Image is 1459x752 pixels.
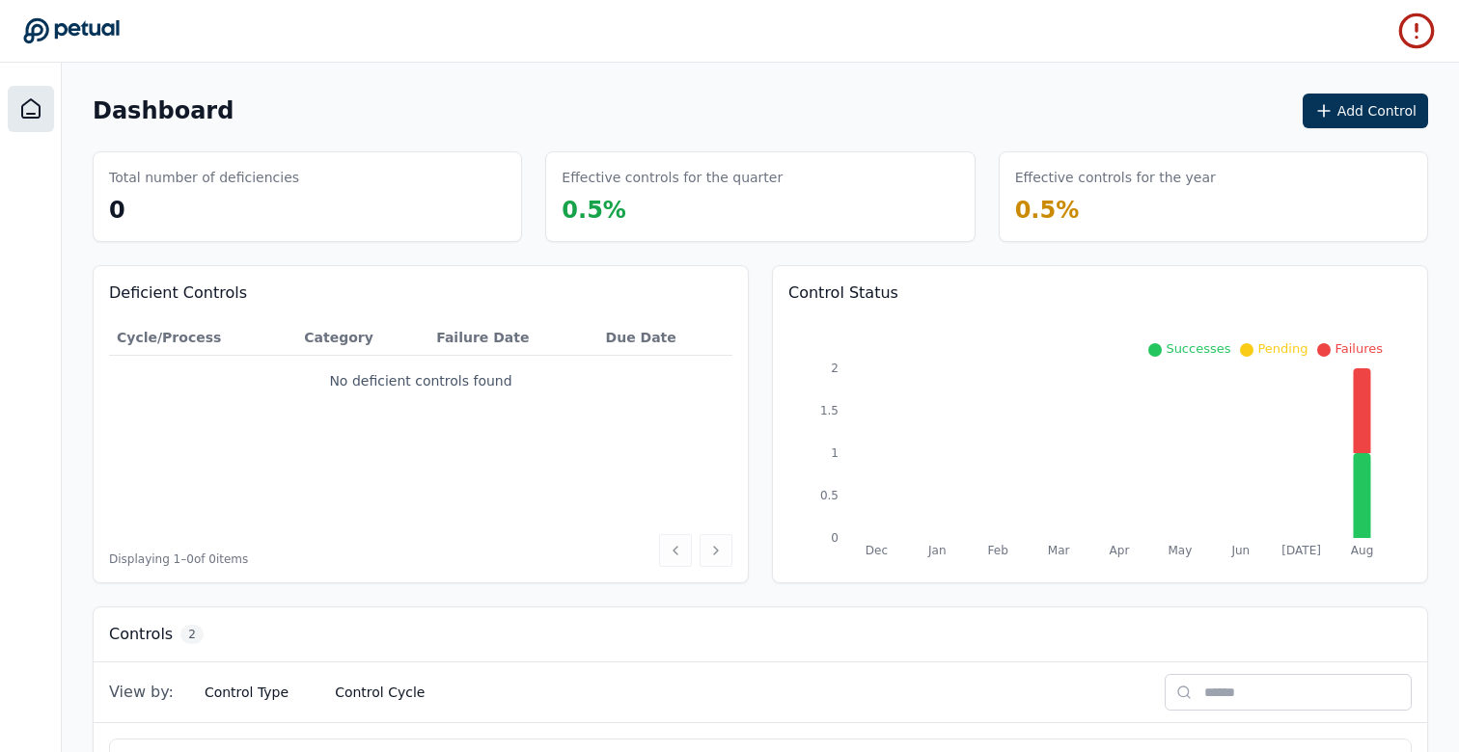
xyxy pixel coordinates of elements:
tspan: 2 [831,362,839,375]
h3: Total number of deficiencies [109,168,299,187]
button: Control Type [189,675,304,710]
tspan: 0 [831,531,839,545]
tspan: 1 [831,446,839,460]
a: Go to Dashboard [23,17,120,44]
span: Pending [1257,341,1308,356]
th: Category [296,320,428,356]
h3: Controls [109,623,173,646]
span: Failures [1335,341,1383,356]
th: Failure Date [428,320,597,356]
span: 2 [180,625,204,644]
tspan: 0.5 [820,489,839,502]
td: No deficient controls found [109,356,732,407]
span: 0 [109,197,125,224]
button: Control Cycle [319,675,440,710]
h3: Control Status [788,282,1412,305]
h3: Deficient Controls [109,282,732,305]
span: Displaying 1– 0 of 0 items [109,551,248,567]
tspan: Mar [1048,544,1070,557]
button: Add Control [1303,94,1428,128]
tspan: [DATE] [1281,544,1321,557]
th: Cycle/Process [109,320,296,356]
tspan: Aug [1351,544,1373,557]
span: View by: [109,681,174,704]
h1: Dashboard [93,95,234,126]
h3: Effective controls for the quarter [562,168,783,187]
tspan: Jun [1230,544,1250,557]
span: 0.5 % [1015,197,1080,224]
tspan: Jan [927,544,947,557]
span: Successes [1166,341,1230,356]
span: 0.5 % [562,197,626,224]
tspan: 1.5 [820,404,839,417]
a: Dashboard [8,86,54,132]
tspan: Dec [866,544,888,557]
tspan: Apr [1110,544,1130,557]
tspan: May [1168,544,1192,557]
h3: Effective controls for the year [1015,168,1216,187]
tspan: Feb [988,544,1008,557]
th: Due Date [598,320,732,356]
